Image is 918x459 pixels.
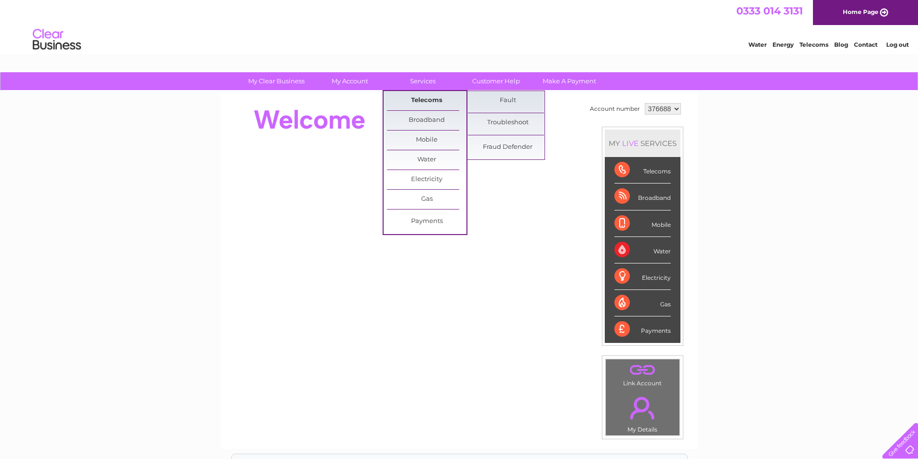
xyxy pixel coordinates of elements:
a: Services [383,72,463,90]
a: 0333 014 3131 [736,5,803,17]
a: . [608,391,677,425]
div: LIVE [620,139,640,148]
a: Telecoms [387,91,466,110]
div: Clear Business is a trading name of Verastar Limited (registered in [GEOGRAPHIC_DATA] No. 3667643... [232,5,687,47]
a: Mobile [387,131,466,150]
td: Account number [587,101,642,117]
td: Link Account [605,359,680,389]
div: Gas [614,290,671,316]
a: Contact [854,41,878,48]
a: Electricity [387,170,466,189]
a: Log out [886,41,909,48]
div: Payments [614,316,671,342]
a: Make A Payment [530,72,609,90]
div: Telecoms [614,157,671,184]
a: My Account [310,72,389,90]
a: Fault [468,91,547,110]
a: . [608,362,677,379]
a: Blog [834,41,848,48]
a: Fraud Defender [468,138,547,157]
img: logo.png [32,25,81,54]
a: Energy [772,41,794,48]
a: Troubleshoot [468,113,547,132]
td: My Details [605,389,680,436]
a: My Clear Business [237,72,316,90]
a: Payments [387,212,466,231]
div: Mobile [614,210,671,237]
a: Broadband [387,111,466,130]
a: Gas [387,190,466,209]
div: Water [614,237,671,263]
div: Electricity [614,263,671,290]
div: Broadband [614,184,671,210]
a: Water [748,41,767,48]
a: Telecoms [799,41,828,48]
div: MY SERVICES [605,130,680,157]
a: Customer Help [456,72,536,90]
a: Water [387,150,466,170]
